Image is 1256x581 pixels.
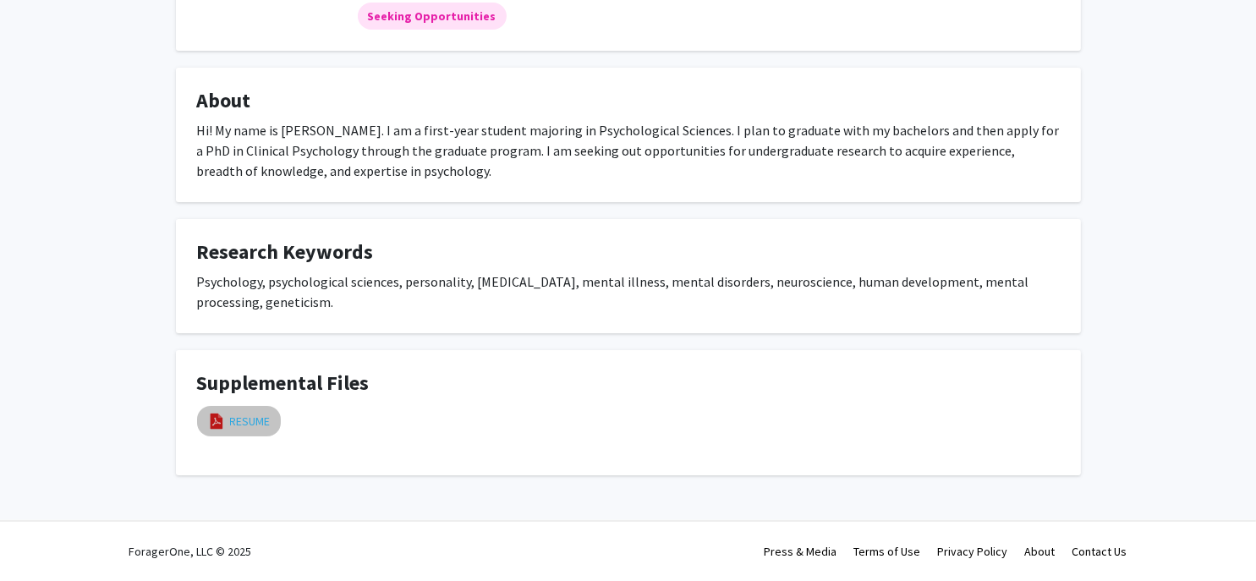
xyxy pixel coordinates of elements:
[938,544,1008,559] a: Privacy Policy
[230,413,271,430] a: RESUME
[1072,544,1127,559] a: Contact Us
[358,3,507,30] mat-chip: Seeking Opportunities
[197,240,1060,265] h4: Research Keywords
[1025,544,1056,559] a: About
[197,120,1060,181] div: Hi! My name is [PERSON_NAME]. I am a first-year student majoring in Psychological Sciences. I pla...
[207,412,226,430] img: pdf_icon.png
[197,89,1060,113] h4: About
[765,544,837,559] a: Press & Media
[13,505,72,568] iframe: Chat
[129,522,252,581] div: ForagerOne, LLC © 2025
[854,544,921,559] a: Terms of Use
[197,371,1060,396] h4: Supplemental Files
[197,271,1060,312] div: Psychology, psychological sciences, personality, [MEDICAL_DATA], mental illness, mental disorders...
